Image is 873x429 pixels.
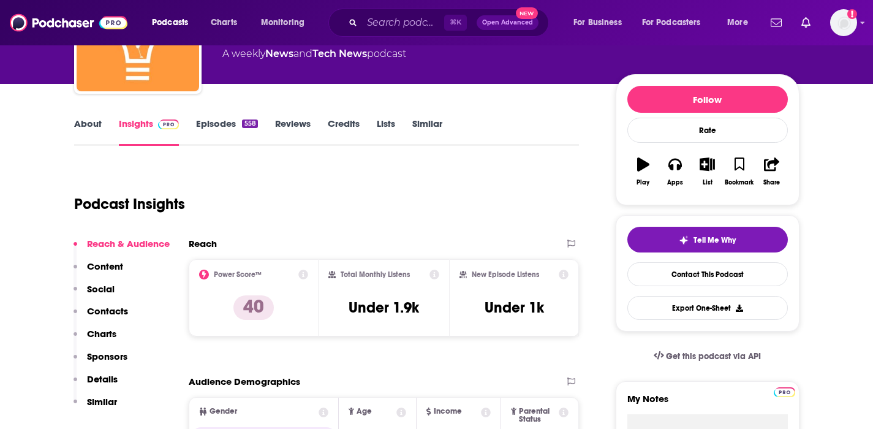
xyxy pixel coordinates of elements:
svg: Add a profile image [847,9,857,19]
button: Export One-Sheet [627,296,788,320]
button: tell me why sparkleTell Me Why [627,227,788,252]
button: Bookmark [724,150,755,194]
p: Charts [87,328,116,340]
button: Charts [74,328,116,351]
p: Content [87,260,123,272]
a: Episodes558 [196,118,257,146]
h2: Audience Demographics [189,376,300,387]
button: Content [74,260,123,283]
div: Apps [667,179,683,186]
button: Show profile menu [830,9,857,36]
a: About [74,118,102,146]
span: More [727,14,748,31]
span: ⌘ K [444,15,467,31]
button: open menu [252,13,320,32]
div: Search podcasts, credits, & more... [340,9,561,37]
a: Reviews [275,118,311,146]
p: Sponsors [87,351,127,362]
img: Podchaser Pro [158,120,180,129]
h2: Reach [189,238,217,249]
p: 40 [233,295,274,320]
span: Logged in as DineRacoma [830,9,857,36]
p: Similar [87,396,117,408]
div: Share [763,179,780,186]
span: Open Advanced [482,20,533,26]
button: open menu [634,13,719,32]
button: Play [627,150,659,194]
span: Monitoring [261,14,304,31]
a: Show notifications dropdown [796,12,815,33]
img: tell me why sparkle [679,235,689,245]
input: Search podcasts, credits, & more... [362,13,444,32]
button: Follow [627,86,788,113]
button: List [691,150,723,194]
img: Podchaser Pro [774,387,795,397]
button: Similar [74,396,117,419]
button: Reach & Audience [74,238,170,260]
h2: Total Monthly Listens [341,270,410,279]
button: Open AdvancedNew [477,15,539,30]
button: Contacts [74,305,128,328]
div: A weekly podcast [222,47,406,61]
div: Rate [627,118,788,143]
a: Similar [412,118,442,146]
span: New [516,7,538,19]
span: Gender [210,408,237,416]
span: Parental Status [519,408,557,423]
span: Tell Me Why [693,235,736,245]
p: Details [87,373,118,385]
h3: Under 1k [485,298,544,317]
button: Details [74,373,118,396]
a: Credits [328,118,360,146]
h2: Power Score™ [214,270,262,279]
img: Podchaser - Follow, Share and Rate Podcasts [10,11,127,34]
button: open menu [719,13,763,32]
a: Pro website [774,385,795,397]
h1: Podcast Insights [74,195,185,213]
label: My Notes [627,393,788,414]
button: open menu [143,13,204,32]
span: Age [357,408,372,416]
div: 558 [242,120,257,128]
span: For Business [573,14,622,31]
p: Contacts [87,305,128,317]
div: Bookmark [725,179,754,186]
div: Play [637,179,649,186]
a: Show notifications dropdown [766,12,787,33]
p: Reach & Audience [87,238,170,249]
span: Get this podcast via API [666,351,761,362]
button: open menu [565,13,637,32]
span: Charts [211,14,237,31]
div: List [703,179,712,186]
a: Lists [377,118,395,146]
a: Contact This Podcast [627,262,788,286]
button: Apps [659,150,691,194]
a: News [265,48,293,59]
button: Social [74,283,115,306]
h3: Under 1.9k [349,298,419,317]
a: InsightsPodchaser Pro [119,118,180,146]
button: Sponsors [74,351,127,373]
h2: New Episode Listens [472,270,539,279]
p: Social [87,283,115,295]
span: and [293,48,312,59]
span: For Podcasters [642,14,701,31]
span: Income [434,408,462,416]
a: Charts [203,13,244,32]
a: Get this podcast via API [644,341,771,371]
img: User Profile [830,9,857,36]
button: Share [755,150,787,194]
span: Podcasts [152,14,188,31]
a: Tech News [312,48,367,59]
